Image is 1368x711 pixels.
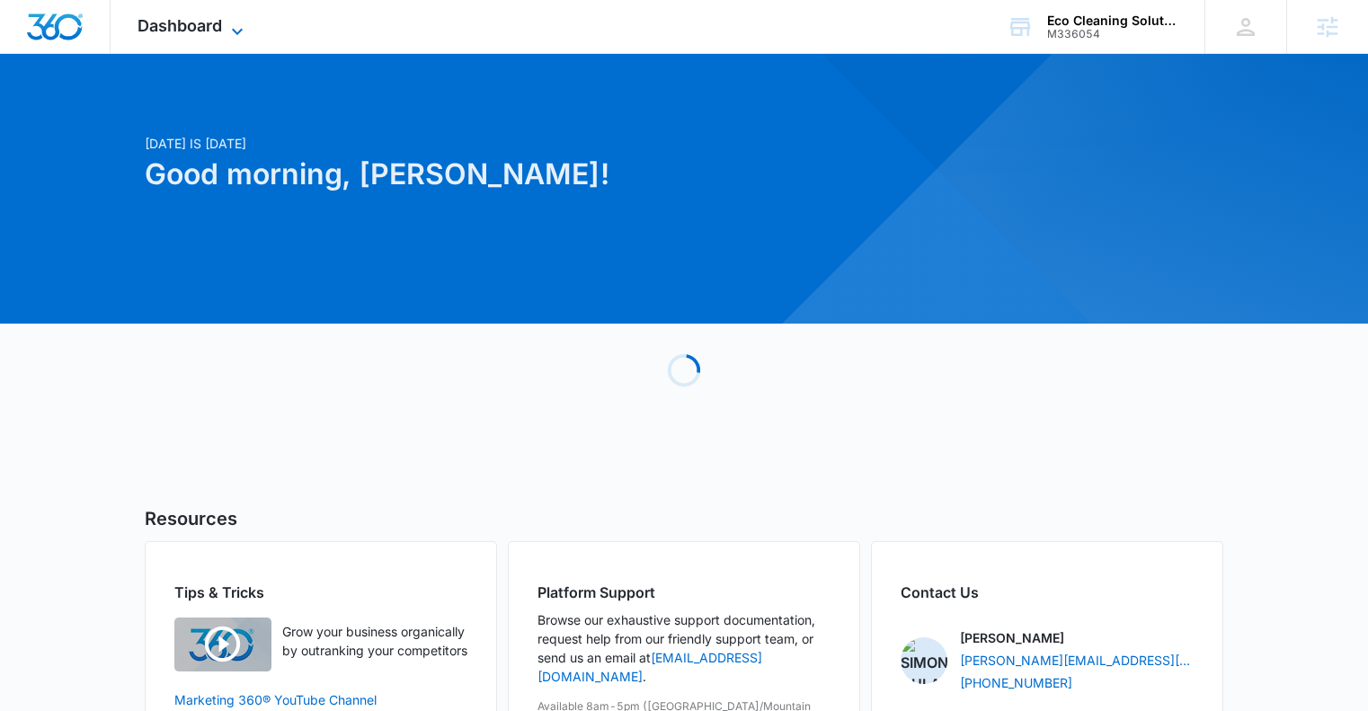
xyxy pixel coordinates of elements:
[901,637,947,684] img: Simon Gulau
[174,690,467,709] a: Marketing 360® YouTube Channel
[537,610,831,686] p: Browse our exhaustive support documentation, request help from our friendly support team, or send...
[50,29,88,43] div: v 4.0.25
[960,651,1194,670] a: [PERSON_NAME][EMAIL_ADDRESS][PERSON_NAME][DOMAIN_NAME]
[49,104,63,119] img: tab_domain_overview_orange.svg
[145,153,857,196] h1: Good morning, [PERSON_NAME]!
[960,628,1064,647] p: [PERSON_NAME]
[174,618,271,671] img: Quick Overview Video
[1047,28,1178,40] div: account id
[179,104,193,119] img: tab_keywords_by_traffic_grey.svg
[537,582,831,603] h2: Platform Support
[282,622,467,660] p: Grow your business organically by outranking your competitors
[29,47,43,61] img: website_grey.svg
[68,106,161,118] div: Domain Overview
[960,673,1072,692] a: [PHONE_NUMBER]
[199,106,303,118] div: Keywords by Traffic
[145,134,857,153] p: [DATE] is [DATE]
[138,16,222,35] span: Dashboard
[29,29,43,43] img: logo_orange.svg
[145,505,1223,532] h5: Resources
[47,47,198,61] div: Domain: [DOMAIN_NAME]
[174,582,467,603] h2: Tips & Tricks
[1047,13,1178,28] div: account name
[901,582,1194,603] h2: Contact Us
